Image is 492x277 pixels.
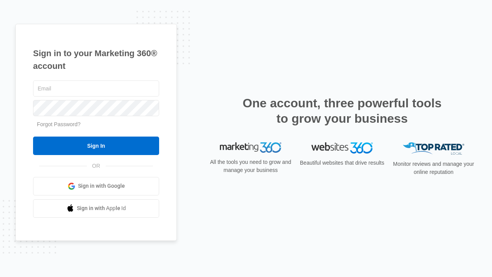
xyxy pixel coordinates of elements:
[208,158,294,174] p: All the tools you need to grow and manage your business
[33,199,159,218] a: Sign in with Apple Id
[78,182,125,190] span: Sign in with Google
[77,204,126,212] span: Sign in with Apple Id
[220,142,281,153] img: Marketing 360
[299,159,385,167] p: Beautiful websites that drive results
[33,177,159,195] a: Sign in with Google
[37,121,81,127] a: Forgot Password?
[403,142,464,155] img: Top Rated Local
[311,142,373,154] img: Websites 360
[33,80,159,97] input: Email
[33,137,159,155] input: Sign In
[33,47,159,72] h1: Sign in to your Marketing 360® account
[240,95,444,126] h2: One account, three powerful tools to grow your business
[87,162,106,170] span: OR
[391,160,477,176] p: Monitor reviews and manage your online reputation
